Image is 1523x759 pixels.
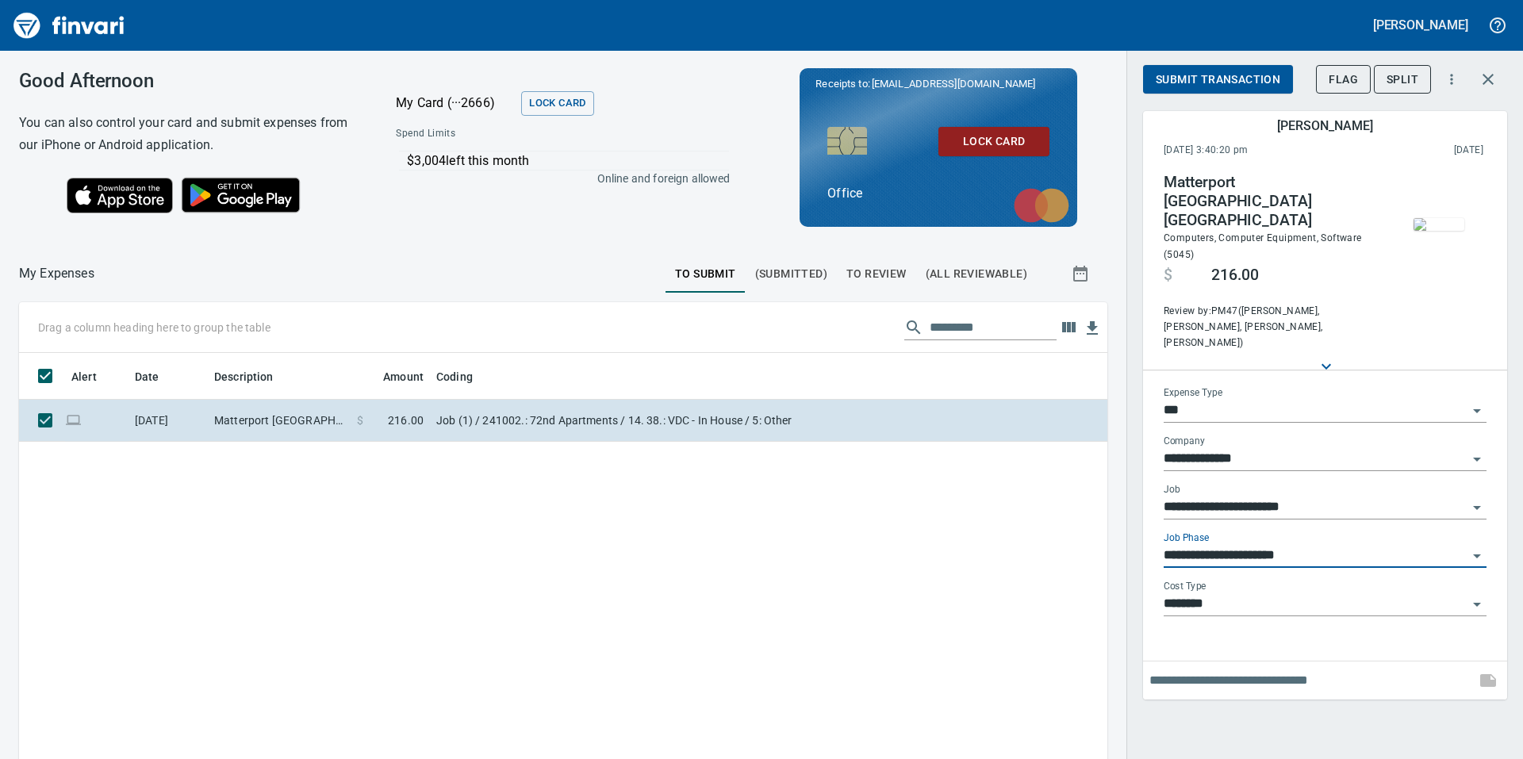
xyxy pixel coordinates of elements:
[65,415,82,425] span: Online transaction
[1466,400,1488,422] button: Open
[1277,117,1372,134] h5: [PERSON_NAME]
[1164,232,1362,260] span: Computers, Computer Equipment, Software (5045)
[1316,65,1371,94] button: Flag
[396,126,591,142] span: Spend Limits
[675,264,736,284] span: To Submit
[529,94,585,113] span: Lock Card
[1329,70,1358,90] span: Flag
[388,412,424,428] span: 216.00
[67,178,173,213] img: Download on the App Store
[135,367,159,386] span: Date
[1466,593,1488,615] button: Open
[436,367,493,386] span: Coding
[951,132,1037,151] span: Lock Card
[214,367,274,386] span: Description
[1211,266,1259,285] span: 216.00
[1006,180,1077,231] img: mastercard.svg
[383,367,424,386] span: Amount
[1164,304,1379,351] span: Review by: PM47 ([PERSON_NAME], [PERSON_NAME], [PERSON_NAME], [PERSON_NAME])
[1164,436,1205,446] label: Company
[407,151,728,171] p: $3,004 left this month
[1164,533,1209,542] label: Job Phase
[1469,661,1507,700] span: This records your note into the expense
[1164,266,1172,285] span: $
[1164,581,1207,591] label: Cost Type
[214,367,294,386] span: Description
[938,127,1049,156] button: Lock Card
[383,171,730,186] p: Online and foreign allowed
[1057,316,1080,339] button: Choose columns to display
[755,264,827,284] span: (Submitted)
[19,264,94,283] nav: breadcrumb
[135,367,180,386] span: Date
[1434,62,1469,97] button: More
[1469,60,1507,98] button: Close transaction
[1164,143,1351,159] span: [DATE] 3:40:20 pm
[827,184,1049,203] p: Office
[926,264,1027,284] span: (All Reviewable)
[846,264,907,284] span: To Review
[521,91,593,116] button: Lock Card
[1080,316,1104,340] button: Download Table
[1374,65,1431,94] button: Split
[396,94,515,113] p: My Card (···2666)
[870,76,1037,91] span: [EMAIL_ADDRESS][DOMAIN_NAME]
[173,169,309,221] img: Get it on Google Play
[38,320,270,335] p: Drag a column heading here to group the table
[1164,173,1379,230] h4: Matterport [GEOGRAPHIC_DATA] [GEOGRAPHIC_DATA]
[1369,13,1472,37] button: [PERSON_NAME]
[19,112,356,156] h6: You can also control your card and submit expenses from our iPhone or Android application.
[1164,388,1222,397] label: Expense Type
[363,367,424,386] span: Amount
[357,412,363,428] span: $
[208,400,351,442] td: Matterport [GEOGRAPHIC_DATA] [GEOGRAPHIC_DATA]
[1387,70,1418,90] span: Split
[1164,485,1180,494] label: Job
[19,70,356,92] h3: Good Afternoon
[436,367,473,386] span: Coding
[1351,143,1483,159] span: This charge was settled by the merchant and appears on the 2025/08/16 statement.
[1466,496,1488,519] button: Open
[1466,448,1488,470] button: Open
[430,400,827,442] td: Job (1) / 241002.: 72nd Apartments / 14. 38.: VDC - In House / 5: Other
[129,400,208,442] td: [DATE]
[1466,545,1488,567] button: Open
[71,367,97,386] span: Alert
[815,76,1061,92] p: Receipts to:
[1373,17,1468,33] h5: [PERSON_NAME]
[1414,218,1464,231] img: receipts%2Ftapani%2F2025-08-18%2F6S13ZTOUtRe6fcgWlY7ETyysfZn1__O3le5wxdY95DluFD8Tku.jpg
[71,367,117,386] span: Alert
[19,264,94,283] p: My Expenses
[10,6,129,44] img: Finvari
[1143,65,1293,94] button: Submit Transaction
[1156,70,1280,90] span: Submit Transaction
